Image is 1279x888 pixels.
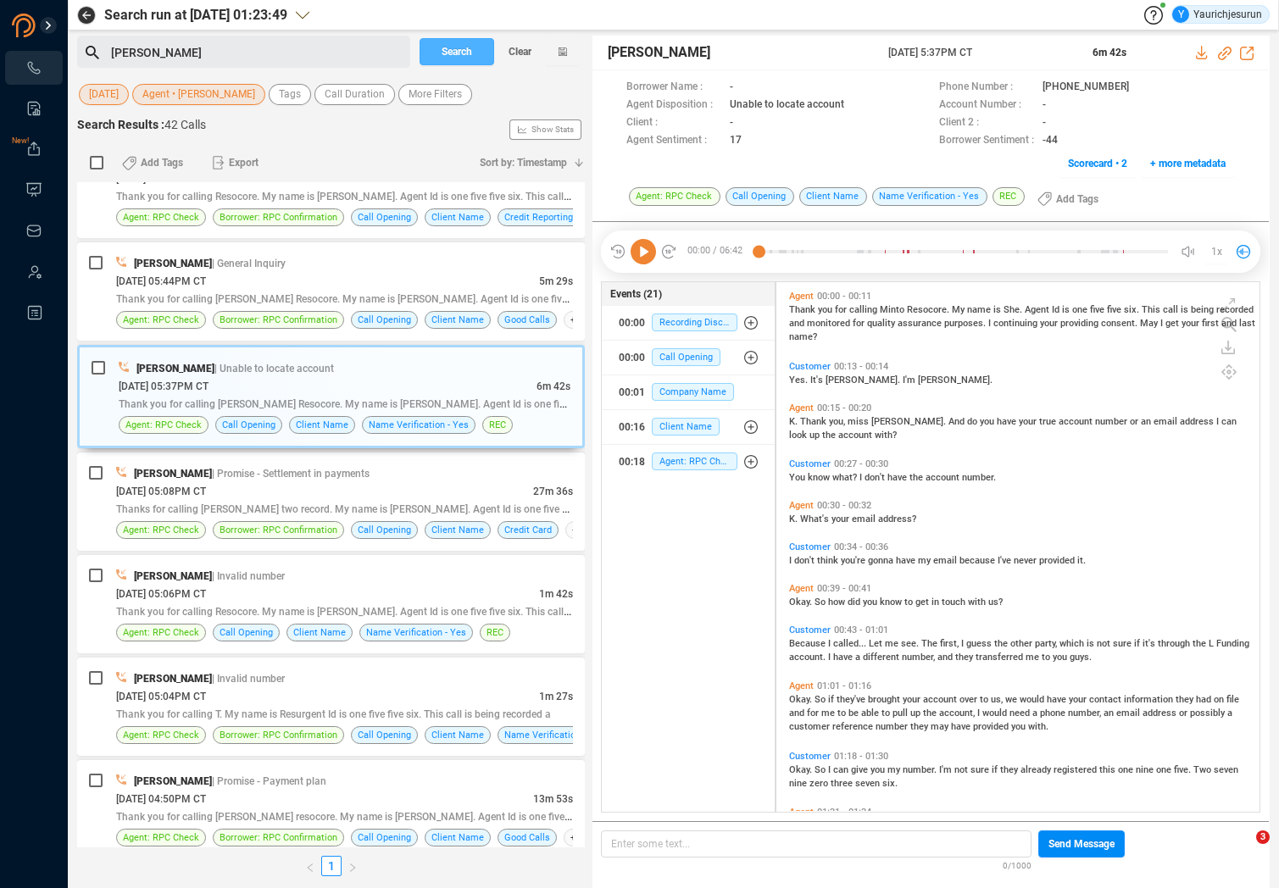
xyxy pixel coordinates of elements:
span: Client Name [431,522,484,538]
span: Client Name [652,418,720,436]
button: 1x [1204,240,1228,264]
span: five [1107,304,1124,315]
span: can [1221,416,1237,427]
div: 00:00 [619,309,645,336]
span: guys. [1070,652,1092,663]
span: account [926,472,962,483]
span: Y [1178,6,1184,23]
span: K. [789,416,800,427]
span: monitored [807,318,853,329]
li: Visuals [5,173,63,207]
span: name [967,304,993,315]
span: to [980,694,991,705]
span: they [955,652,976,663]
span: You [789,472,808,483]
span: quality [867,318,898,329]
span: She. [1004,304,1025,315]
span: Credit Card [504,522,552,538]
span: email [1154,416,1180,427]
span: phone [1040,708,1068,719]
div: 00:18 [619,448,645,475]
span: have [833,652,855,663]
span: how [828,597,848,608]
span: have [896,555,918,566]
span: 5m 29s [539,275,573,287]
span: party, [1035,638,1059,649]
span: the [1193,638,1209,649]
img: prodigal-logo [12,14,105,37]
span: Funding [1216,638,1249,649]
span: Client Name [293,624,346,641]
span: an [1104,708,1116,719]
span: Because [789,638,828,649]
span: So [815,597,828,608]
span: account [838,430,875,441]
span: you [818,304,835,315]
span: possibly [1190,708,1227,719]
span: [DATE] [89,84,119,105]
span: contact [1089,694,1124,705]
span: Thank you for calling [PERSON_NAME] Resocore. My name is [PERSON_NAME]. Agent Id is one five five... [119,397,670,410]
span: number [1095,416,1130,427]
span: +8 more [564,311,612,329]
span: 27m 36s [533,486,573,497]
span: Thank [800,416,829,427]
span: Borrower: RPC Confirmation [220,209,337,225]
span: different [863,652,902,663]
span: first [1202,318,1221,329]
span: called... [833,638,869,649]
span: to [1042,652,1053,663]
span: Agent: RPC Check [123,209,199,225]
span: [DATE] 05:44PM CT [116,275,206,287]
span: would [1020,694,1047,705]
span: do [967,416,980,427]
span: guess [966,638,994,649]
span: Borrower: RPC Confirmation [220,312,337,328]
li: Interactions [5,51,63,85]
span: they've [837,694,868,705]
span: More Filters [409,84,462,105]
span: and [937,652,955,663]
div: 00:00 [619,344,645,371]
span: [PERSON_NAME]. [918,375,993,386]
span: have [997,416,1019,427]
span: us? [988,597,1003,608]
span: What's [800,513,831,524]
span: your [1019,416,1039,427]
button: + more metadata [1141,150,1235,177]
span: see. [901,638,921,649]
span: call [1163,304,1181,315]
span: it's [1143,638,1158,649]
span: to [881,708,893,719]
span: K. [789,513,800,524]
span: | Invalid number [212,673,285,685]
span: to [904,597,915,608]
span: is [1062,304,1072,315]
span: up [910,708,923,719]
span: number. [962,472,996,483]
span: file [1226,694,1239,705]
button: Add Tags [112,149,193,176]
span: don't [865,472,887,483]
li: Inbox [5,214,63,247]
div: [PERSON_NAME]| Unable to locate account[DATE] 05:37PM CT6m 42sThank you for calling [PERSON_NAME]... [77,345,585,448]
span: Clear [509,38,531,65]
span: Agent: RPC Check [652,452,737,470]
span: is [993,304,1004,315]
div: [PERSON_NAME]| General Inquiry[DATE] 05:44PM CT5m 29sThank you for calling [PERSON_NAME] Resocore... [77,242,585,341]
span: last [1239,318,1255,329]
span: I've [998,555,1014,566]
span: I [789,555,794,566]
span: This [1142,304,1163,315]
span: never [1014,555,1039,566]
div: [PERSON_NAME]| Invalid number[DATE] 05:04PM CT1m 27sThank you for calling T. My name is Resurgent... [77,658,585,756]
span: recorded [1216,304,1254,315]
span: Thanks for calling [PERSON_NAME] two record. My name is [PERSON_NAME]. Agent Id is one five five ... [116,502,672,515]
button: Add Tags [1027,186,1109,213]
span: It's [810,375,826,386]
span: account, [939,708,977,719]
span: I [961,638,966,649]
span: I [988,318,993,329]
span: they [1176,694,1196,705]
span: [PERSON_NAME]. [826,375,903,386]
